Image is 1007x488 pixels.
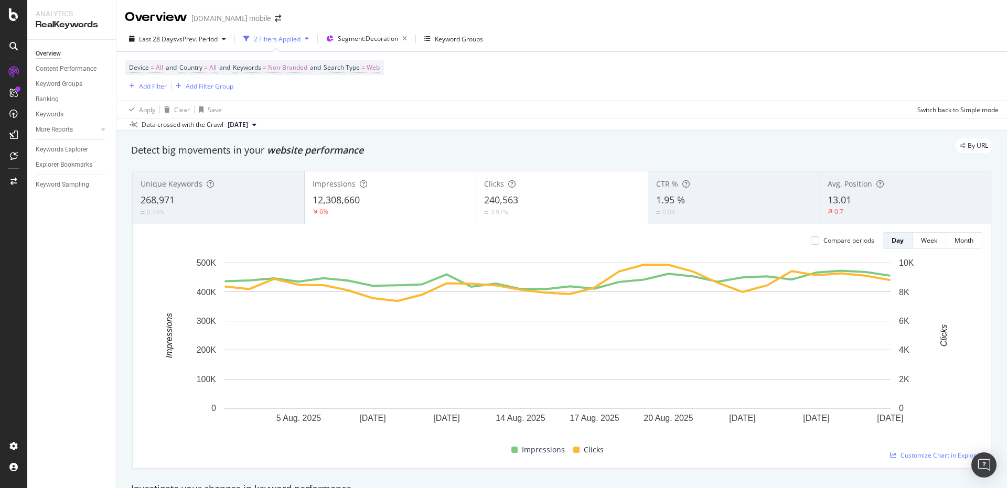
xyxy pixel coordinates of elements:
[141,257,973,439] svg: A chart.
[899,345,909,354] text: 4K
[644,414,693,422] text: 20 Aug. 2025
[522,443,565,456] span: Impressions
[197,345,217,354] text: 200K
[971,452,997,478] div: Open Intercom Messenger
[36,79,109,90] a: Keyword Groups
[36,48,61,59] div: Overview
[921,236,937,245] div: Week
[803,414,829,422] text: [DATE]
[420,30,487,47] button: Keyword Groups
[142,120,223,129] div: Data crossed with the Crawl
[36,124,73,135] div: More Reports
[913,101,999,118] button: Switch back to Simple mode
[823,236,874,245] div: Compare periods
[484,211,488,214] img: Equal
[125,101,155,118] button: Apply
[901,451,982,460] span: Customize Chart in Explorer
[310,63,321,72] span: and
[165,313,174,358] text: Impressions
[946,232,982,249] button: Month
[338,34,398,43] span: Segment: Decoration
[968,143,988,149] span: By URL
[834,207,843,216] div: 0.7
[139,82,167,91] div: Add Filter
[913,232,946,249] button: Week
[361,63,365,72] span: =
[729,414,755,422] text: [DATE]
[36,144,88,155] div: Keywords Explorer
[211,404,216,413] text: 0
[141,211,145,214] img: Equal
[36,63,109,74] a: Content Performance
[186,82,233,91] div: Add Filter Group
[899,375,909,384] text: 2K
[141,179,202,189] span: Unique Keywords
[899,258,914,267] text: 10K
[36,94,109,105] a: Ranking
[276,414,322,422] text: 5 Aug. 2025
[899,287,909,296] text: 8K
[36,144,109,155] a: Keywords Explorer
[883,232,913,249] button: Day
[191,13,271,24] div: [DOMAIN_NAME] mobile
[151,63,154,72] span: =
[662,208,675,216] div: 0.04
[36,159,92,170] div: Explorer Bookmarks
[435,35,483,44] div: Keyword Groups
[129,63,149,72] span: Device
[275,15,281,22] div: arrow-right-arrow-left
[359,414,385,422] text: [DATE]
[176,35,218,44] span: vs Prev. Period
[263,63,266,72] span: =
[313,179,356,189] span: Impressions
[36,19,108,31] div: RealKeywords
[36,179,89,190] div: Keyword Sampling
[36,179,109,190] a: Keyword Sampling
[322,30,411,47] button: Segment:Decoration
[656,179,678,189] span: CTR %
[174,105,190,114] div: Clear
[268,60,307,75] span: Non-Branded
[433,414,459,422] text: [DATE]
[36,8,108,19] div: Analytics
[223,118,261,131] button: [DATE]
[233,63,261,72] span: Keywords
[139,35,176,44] span: Last 28 Days
[197,258,217,267] text: 500K
[204,63,208,72] span: =
[584,443,604,456] span: Clicks
[125,80,167,92] button: Add Filter
[147,208,165,216] div: 0.74%
[166,63,177,72] span: and
[367,60,380,75] span: Web
[125,30,230,47] button: Last 28 DaysvsPrev. Period
[228,120,248,129] span: 2025 Aug. 1st
[899,317,909,326] text: 6K
[319,207,328,216] div: 6%
[656,193,685,206] span: 1.95 %
[36,79,82,90] div: Keyword Groups
[139,105,155,114] div: Apply
[36,48,109,59] a: Overview
[899,404,904,413] text: 0
[179,63,202,72] span: Country
[917,105,999,114] div: Switch back to Simple mode
[956,138,992,153] div: legacy label
[570,414,619,422] text: 17 Aug. 2025
[160,101,190,118] button: Clear
[484,193,518,206] span: 240,563
[36,124,98,135] a: More Reports
[141,193,175,206] span: 268,971
[36,63,97,74] div: Content Performance
[209,60,217,75] span: All
[324,63,360,72] span: Search Type
[939,324,948,347] text: Clicks
[36,159,109,170] a: Explorer Bookmarks
[36,109,109,120] a: Keywords
[219,63,230,72] span: and
[890,451,982,460] a: Customize Chart in Explorer
[828,193,851,206] span: 13.01
[156,60,163,75] span: All
[197,287,217,296] text: 400K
